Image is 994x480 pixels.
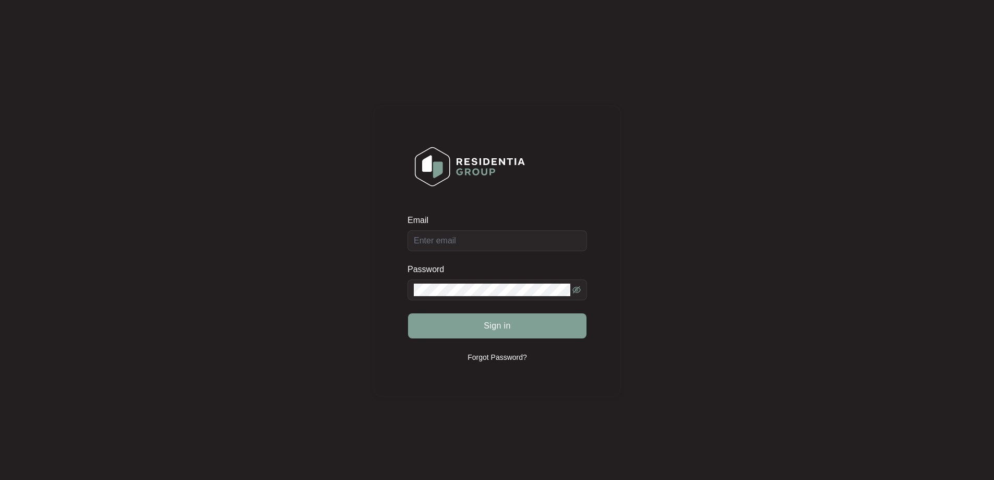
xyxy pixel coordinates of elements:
[408,230,587,251] input: Email
[484,320,511,332] span: Sign in
[408,215,436,226] label: Email
[572,286,581,294] span: eye-invisible
[408,313,586,338] button: Sign in
[408,140,532,193] img: Login Logo
[408,264,452,275] label: Password
[468,352,527,362] p: Forgot Password?
[414,284,570,296] input: Password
